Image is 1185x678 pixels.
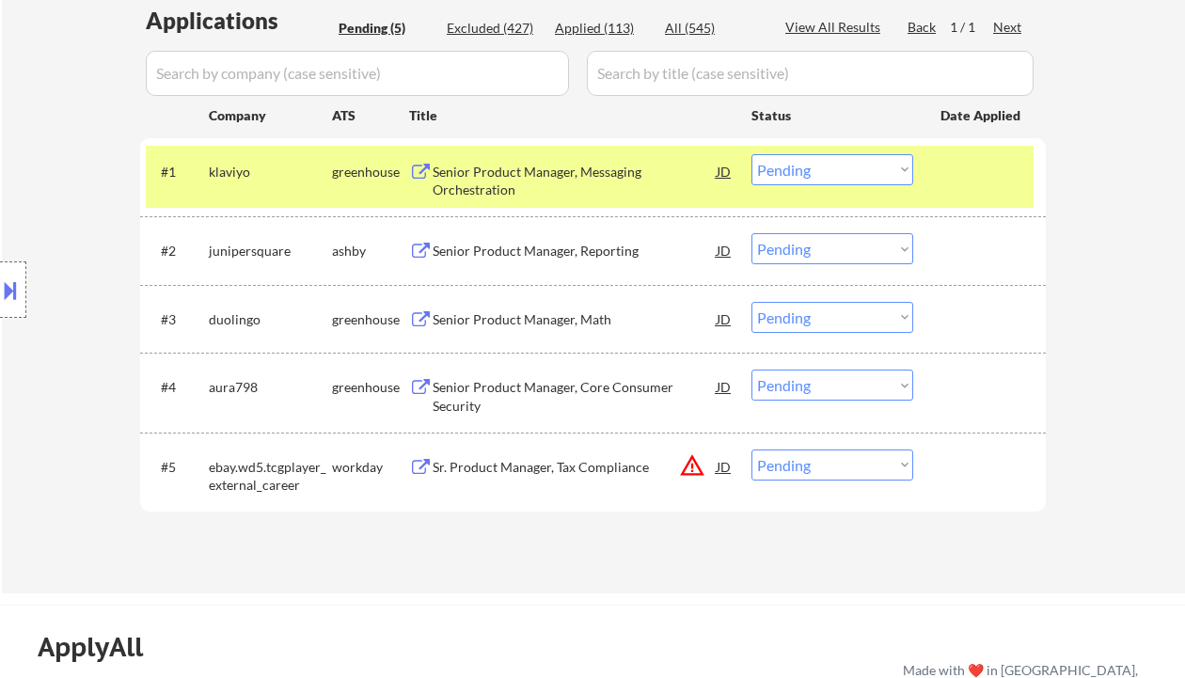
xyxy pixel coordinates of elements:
div: ApplyAll [38,631,165,663]
div: Senior Product Manager, Messaging Orchestration [433,163,717,199]
div: ATS [332,106,409,125]
div: Senior Product Manager, Core Consumer Security [433,378,717,415]
div: Next [993,18,1023,37]
div: workday [332,458,409,477]
div: Excluded (427) [447,19,541,38]
div: Status [751,98,913,132]
div: #5 [161,458,194,477]
div: Applied (113) [555,19,649,38]
div: All (545) [665,19,759,38]
div: greenhouse [332,310,409,329]
div: JD [715,370,734,403]
div: ebay.wd5.tcgplayer_external_career [209,458,332,495]
div: Sr. Product Manager, Tax Compliance [433,458,717,477]
div: JD [715,233,734,267]
div: Title [409,106,734,125]
div: View All Results [785,18,886,37]
input: Search by company (case sensitive) [146,51,569,96]
input: Search by title (case sensitive) [587,51,1034,96]
div: Company [209,106,332,125]
div: greenhouse [332,378,409,397]
div: ashby [332,242,409,260]
div: Back [908,18,938,37]
div: Senior Product Manager, Math [433,310,717,329]
button: warning_amber [679,452,705,479]
div: Applications [146,9,332,32]
div: JD [715,302,734,336]
div: Date Applied [940,106,1023,125]
div: JD [715,154,734,188]
div: Senior Product Manager, Reporting [433,242,717,260]
div: greenhouse [332,163,409,181]
div: 1 / 1 [950,18,993,37]
div: Pending (5) [339,19,433,38]
div: JD [715,449,734,483]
